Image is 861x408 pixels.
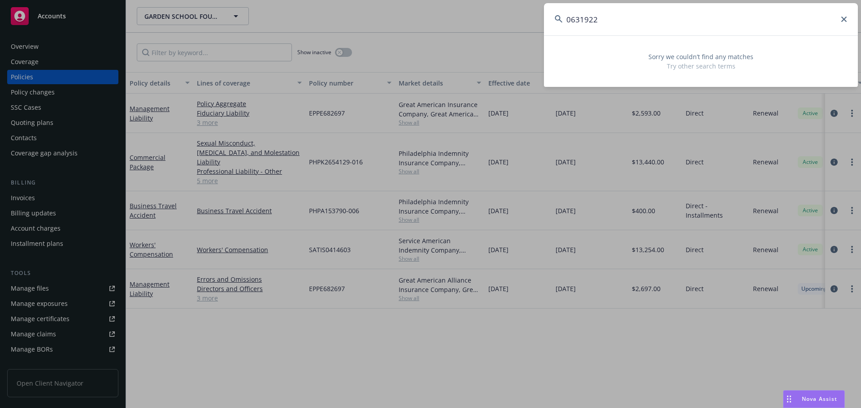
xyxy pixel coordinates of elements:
div: Drag to move [783,391,795,408]
span: Sorry we couldn’t find any matches [555,52,847,61]
input: Search... [544,3,858,35]
span: Try other search terms [555,61,847,71]
button: Nova Assist [783,390,845,408]
span: Nova Assist [802,395,837,403]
